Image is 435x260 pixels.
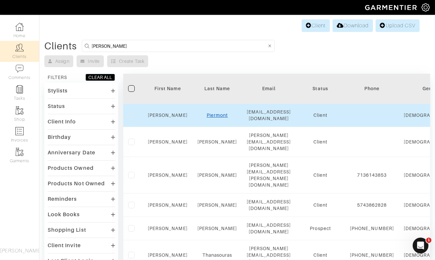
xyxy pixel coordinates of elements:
[148,113,188,118] a: [PERSON_NAME]
[148,252,188,258] a: [PERSON_NAME]
[48,74,67,81] div: FILTERS
[143,74,193,104] th: Toggle SortBy
[15,23,24,31] img: dashboard-icon-dbcd8f5a0b271acd01030246c82b418ddd0df26cd7fceb0bd07c9910d44c42f6.png
[301,172,340,178] div: Client
[197,85,237,92] div: Last Name
[247,198,291,212] div: [EMAIL_ADDRESS][DOMAIN_NAME]
[48,88,68,94] div: Stylists
[48,149,95,156] div: Anniversary Date
[301,252,340,258] div: Client
[48,134,71,141] div: Birthday
[48,165,94,171] div: Products Owned
[48,227,86,233] div: Shopping List
[15,65,24,73] img: comment-icon-a0a6a9ef722e966f86d9cbdc48e553b5cf19dbc54f86b18d962a5391bc8f6eb6.png
[193,74,242,104] th: Toggle SortBy
[148,202,188,208] a: [PERSON_NAME]
[85,74,115,81] button: CLEAR ALL
[15,148,24,156] img: garments-icon-b7da505a4dc4fd61783c78ac3ca0ef83fa9d6f193b1c9dc38574b1d14d53ca28.png
[44,43,77,49] div: Clients
[413,238,428,253] iframe: Intercom live chat
[301,112,340,118] div: Client
[197,202,237,208] a: [PERSON_NAME]
[350,252,394,258] div: [PHONE_NUMBER]
[301,202,340,208] div: Client
[202,252,232,258] a: Thanasouras
[148,172,188,178] a: [PERSON_NAME]
[15,85,24,93] img: reminder-icon-8004d30b9f0a5d33ae49ab947aed9ed385cf756f9e5892f1edd6e32f2345188e.png
[197,226,237,231] a: [PERSON_NAME]
[301,85,340,92] div: Status
[197,172,237,178] a: [PERSON_NAME]
[207,113,228,118] a: Piermont
[247,109,291,122] div: [EMAIL_ADDRESS][DOMAIN_NAME]
[247,162,291,188] div: [PERSON_NAME][EMAIL_ADDRESS][PERSON_NAME][DOMAIN_NAME]
[148,85,188,92] div: First Name
[48,242,81,249] div: Client Invite
[332,19,373,32] a: Download
[88,74,112,81] div: CLEAR ALL
[247,222,291,235] div: [EMAIL_ADDRESS][DOMAIN_NAME]
[301,139,340,145] div: Client
[422,3,430,12] img: gear-icon-white-bd11855cb880d31180b6d7d6211b90ccbf57a29d726f0c71d8c61bd08dd39cc2.png
[302,19,330,32] a: Client
[48,211,80,218] div: Look Books
[247,85,291,92] div: Email
[48,103,65,110] div: Status
[15,43,24,52] img: clients-icon-6bae9207a08558b7cb47a8932f037763ab4055f8c8b6bfacd5dc20c3e0201464.png
[350,202,394,208] div: 5743862828
[15,106,24,115] img: garments-icon-b7da505a4dc4fd61783c78ac3ca0ef83fa9d6f193b1c9dc38574b1d14d53ca28.png
[48,180,105,187] div: Products Not Owned
[48,196,77,202] div: Reminders
[148,139,188,144] a: [PERSON_NAME]
[362,2,422,13] img: garmentier-logo-header-white-b43fb05a5012e4ada735d5af1a66efaba907eab6374d6393d1fbf88cb4ef424d.png
[92,42,267,50] input: Search by name, email, phone, city, or state
[350,85,394,92] div: Phone
[48,118,76,125] div: Client Info
[148,226,188,231] a: [PERSON_NAME]
[197,139,237,144] a: [PERSON_NAME]
[296,74,345,104] th: Toggle SortBy
[15,127,24,135] img: orders-icon-0abe47150d42831381b5fb84f609e132dff9fe21cb692f30cb5eec754e2cba89.png
[376,19,420,32] a: Upload CSV
[247,132,291,152] div: [PERSON_NAME][EMAIL_ADDRESS][DOMAIN_NAME]
[426,238,431,243] span: 1
[350,225,394,232] div: [PHONE_NUMBER]
[301,225,340,232] div: Prospect
[350,172,394,178] div: 7136143853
